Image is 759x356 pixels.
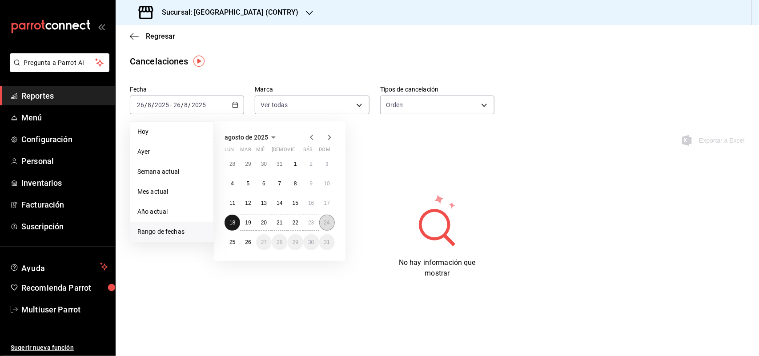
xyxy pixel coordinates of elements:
abbr: 20 de agosto de 2025 [261,220,267,226]
button: 19 de agosto de 2025 [240,215,256,231]
abbr: 4 de agosto de 2025 [231,180,234,187]
button: 30 de julio de 2025 [256,156,272,172]
abbr: 30 de agosto de 2025 [308,239,314,245]
img: Tooltip marker [193,56,205,67]
span: - [170,101,172,108]
abbr: 25 de agosto de 2025 [229,239,235,245]
abbr: 26 de agosto de 2025 [245,239,251,245]
abbr: 9 de agosto de 2025 [309,180,313,187]
span: Hoy [137,127,206,136]
button: 30 de agosto de 2025 [303,234,319,250]
abbr: miércoles [256,147,265,156]
button: 3 de agosto de 2025 [319,156,335,172]
button: 5 de agosto de 2025 [240,176,256,192]
button: 2 de agosto de 2025 [303,156,319,172]
span: Facturación [21,199,108,211]
abbr: 27 de agosto de 2025 [261,239,267,245]
abbr: 31 de julio de 2025 [277,161,282,167]
span: Sugerir nueva función [11,343,108,352]
abbr: 30 de julio de 2025 [261,161,267,167]
button: 23 de agosto de 2025 [303,215,319,231]
abbr: 12 de agosto de 2025 [245,200,251,206]
span: Personal [21,155,108,167]
button: 24 de agosto de 2025 [319,215,335,231]
button: 21 de agosto de 2025 [272,215,287,231]
abbr: 24 de agosto de 2025 [324,220,330,226]
abbr: 11 de agosto de 2025 [229,200,235,206]
button: Pregunta a Parrot AI [10,53,109,72]
abbr: domingo [319,147,330,156]
abbr: 16 de agosto de 2025 [308,200,314,206]
input: -- [173,101,181,108]
h3: Sucursal: [GEOGRAPHIC_DATA] (CONTRY) [155,7,299,18]
abbr: 28 de agosto de 2025 [277,239,282,245]
button: 25 de agosto de 2025 [225,234,240,250]
abbr: 14 de agosto de 2025 [277,200,282,206]
abbr: 21 de agosto de 2025 [277,220,282,226]
abbr: 5 de agosto de 2025 [247,180,250,187]
button: 8 de agosto de 2025 [288,176,303,192]
span: Orden [386,100,403,109]
abbr: jueves [272,147,324,156]
abbr: martes [240,147,251,156]
span: / [145,101,147,108]
button: Regresar [130,32,175,40]
span: Regresar [146,32,175,40]
abbr: 17 de agosto de 2025 [324,200,330,206]
span: Inventarios [21,177,108,189]
span: Semana actual [137,167,206,176]
button: 29 de julio de 2025 [240,156,256,172]
button: 26 de agosto de 2025 [240,234,256,250]
button: 29 de agosto de 2025 [288,234,303,250]
span: Ayuda [21,261,96,272]
button: 28 de agosto de 2025 [272,234,287,250]
abbr: lunes [225,147,234,156]
button: 6 de agosto de 2025 [256,176,272,192]
span: / [181,101,184,108]
abbr: 15 de agosto de 2025 [293,200,298,206]
input: ---- [191,101,206,108]
span: Recomienda Parrot [21,282,108,294]
button: 31 de julio de 2025 [272,156,287,172]
abbr: 8 de agosto de 2025 [294,180,297,187]
button: 17 de agosto de 2025 [319,195,335,211]
abbr: sábado [303,147,313,156]
abbr: 23 de agosto de 2025 [308,220,314,226]
button: 13 de agosto de 2025 [256,195,272,211]
div: Cancelaciones [130,55,189,68]
abbr: 7 de agosto de 2025 [278,180,281,187]
button: 28 de julio de 2025 [225,156,240,172]
abbr: 31 de agosto de 2025 [324,239,330,245]
span: Multiuser Parrot [21,304,108,316]
button: 15 de agosto de 2025 [288,195,303,211]
span: Ver todas [261,100,288,109]
button: 12 de agosto de 2025 [240,195,256,211]
button: 22 de agosto de 2025 [288,215,303,231]
input: -- [137,101,145,108]
button: 31 de agosto de 2025 [319,234,335,250]
span: / [152,101,154,108]
button: 9 de agosto de 2025 [303,176,319,192]
abbr: 29 de julio de 2025 [245,161,251,167]
span: Mes actual [137,187,206,196]
button: 14 de agosto de 2025 [272,195,287,211]
span: / [189,101,191,108]
span: agosto de 2025 [225,134,268,141]
span: No hay información que mostrar [399,258,476,277]
button: 27 de agosto de 2025 [256,234,272,250]
abbr: 2 de agosto de 2025 [309,161,313,167]
abbr: 29 de agosto de 2025 [293,239,298,245]
abbr: 10 de agosto de 2025 [324,180,330,187]
button: 20 de agosto de 2025 [256,215,272,231]
span: Rango de fechas [137,227,206,236]
button: 10 de agosto de 2025 [319,176,335,192]
input: -- [184,101,189,108]
span: Suscripción [21,220,108,232]
a: Pregunta a Parrot AI [6,64,109,74]
button: open_drawer_menu [98,23,105,30]
abbr: 18 de agosto de 2025 [229,220,235,226]
abbr: 28 de julio de 2025 [229,161,235,167]
span: Configuración [21,133,108,145]
label: Marca [255,87,369,93]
